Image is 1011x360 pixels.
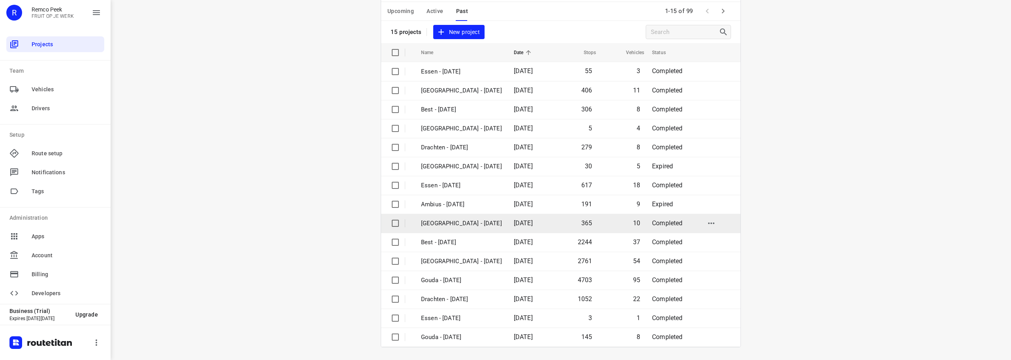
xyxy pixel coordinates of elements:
[421,238,502,247] p: Best - Monday
[719,27,731,37] div: Search
[715,3,731,19] span: Next Page
[581,181,592,189] span: 617
[6,145,104,161] div: Route setup
[652,106,683,113] span: Completed
[6,285,104,301] div: Developers
[651,26,719,38] input: Search projects
[514,143,533,151] span: [DATE]
[652,181,683,189] span: Completed
[699,3,715,19] span: Previous Page
[637,200,640,208] span: 9
[588,314,592,322] span: 3
[514,48,534,57] span: Date
[581,219,592,227] span: 365
[514,314,533,322] span: [DATE]
[32,251,101,260] span: Account
[6,100,104,116] div: Drivers
[581,87,592,94] span: 406
[421,295,502,304] p: Drachten - Monday
[652,314,683,322] span: Completed
[32,85,101,94] span: Vehicles
[421,314,502,323] p: Essen - Friday
[421,200,502,209] p: Ambius - Monday
[32,289,101,298] span: Developers
[633,181,640,189] span: 18
[633,238,640,246] span: 37
[633,219,640,227] span: 10
[514,67,533,75] span: [DATE]
[585,67,592,75] span: 55
[652,295,683,303] span: Completed
[514,106,533,113] span: [DATE]
[9,316,69,321] p: Expires [DATE][DATE]
[514,200,533,208] span: [DATE]
[514,162,533,170] span: [DATE]
[32,270,101,279] span: Billing
[421,67,502,76] p: Essen - Tuesday
[581,333,592,341] span: 145
[578,257,592,265] span: 2761
[421,219,502,228] p: [GEOGRAPHIC_DATA] - [DATE]
[456,6,468,16] span: Past
[637,162,640,170] span: 5
[421,48,444,57] span: Name
[652,67,683,75] span: Completed
[433,25,485,40] button: New project
[387,6,414,16] span: Upcoming
[75,311,98,318] span: Upgrade
[581,143,592,151] span: 279
[652,238,683,246] span: Completed
[633,295,640,303] span: 22
[637,143,640,151] span: 8
[652,87,683,94] span: Completed
[652,124,683,132] span: Completed
[421,105,502,114] p: Best - Tuesday
[514,124,533,132] span: [DATE]
[633,87,640,94] span: 11
[421,124,502,133] p: Antwerpen - Tuesday
[421,276,502,285] p: Gouda - Monday
[9,131,104,139] p: Setup
[514,87,533,94] span: [DATE]
[421,333,502,342] p: Gouda - Friday
[637,314,640,322] span: 1
[32,104,101,113] span: Drivers
[9,308,69,314] p: Business (Trial)
[32,13,74,19] p: FRUIT OP JE WERK
[421,162,502,171] p: Gemeente Rotterdam - Monday
[652,333,683,341] span: Completed
[6,36,104,52] div: Projects
[6,228,104,244] div: Apps
[391,28,422,36] p: 15 projects
[6,266,104,282] div: Billing
[637,333,640,341] span: 8
[581,106,592,113] span: 306
[9,214,104,222] p: Administration
[633,257,640,265] span: 54
[652,257,683,265] span: Completed
[6,164,104,180] div: Notifications
[652,219,683,227] span: Completed
[32,149,101,158] span: Route setup
[573,48,596,57] span: Stops
[514,181,533,189] span: [DATE]
[32,40,101,49] span: Projects
[514,257,533,265] span: [DATE]
[578,276,592,284] span: 4703
[6,247,104,263] div: Account
[616,48,644,57] span: Vehicles
[514,276,533,284] span: [DATE]
[652,162,673,170] span: Expired
[438,27,480,37] span: New project
[662,3,696,20] span: 1-15 of 99
[578,295,592,303] span: 1052
[652,200,673,208] span: Expired
[578,238,592,246] span: 2244
[637,124,640,132] span: 4
[637,67,640,75] span: 3
[421,86,502,95] p: Zwolle - Tuesday
[514,333,533,341] span: [DATE]
[32,6,74,13] p: Remco Peek
[32,232,101,241] span: Apps
[514,219,533,227] span: [DATE]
